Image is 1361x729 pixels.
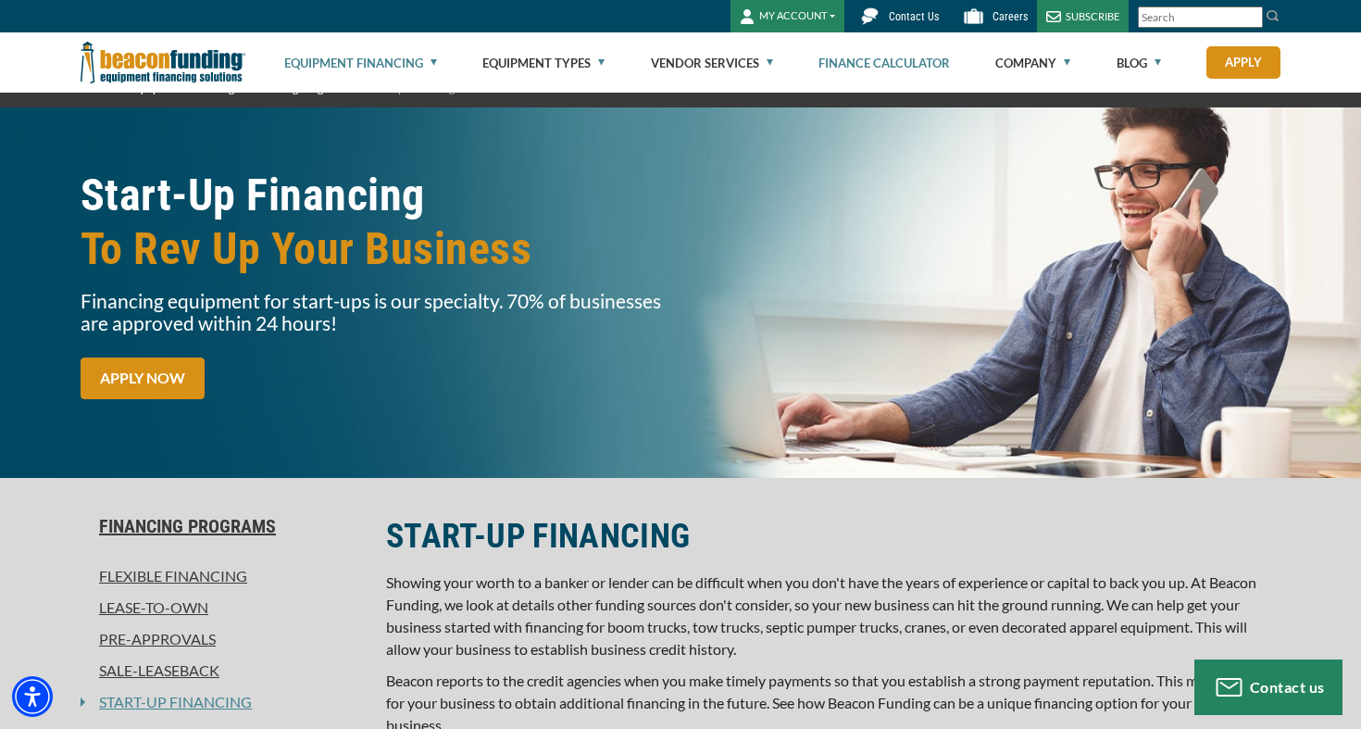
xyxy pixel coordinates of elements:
[81,660,364,682] a: Sale-Leaseback
[81,358,205,399] a: APPLY NOW
[1206,46,1280,79] a: Apply
[81,290,669,334] p: Financing equipment for start-ups is our specialty. 70% of businesses are approved within 24 hours!
[482,33,605,93] a: Equipment Types
[12,676,53,717] div: Accessibility Menu
[85,691,252,713] a: Start-Up Financing
[995,33,1070,93] a: Company
[81,515,364,537] a: Financing Programs
[1194,660,1342,715] button: Contact us
[818,33,950,93] a: Finance Calculator
[386,573,1256,658] span: Showing your worth to a banker or lender can be difficult when you don't have the years of experi...
[1266,8,1280,23] img: Search
[1117,33,1161,93] a: Blog
[651,33,773,93] a: Vendor Services
[81,32,245,93] img: Beacon Funding Corporation logo
[1250,678,1325,696] span: Contact us
[81,169,669,276] h1: Start-Up Financing
[386,515,1280,558] h2: START-UP FINANCING
[81,597,364,619] a: Lease-To-Own
[1138,6,1263,28] input: Search
[81,628,364,650] a: Pre-approvals
[889,10,939,23] span: Contact Us
[81,222,669,276] span: To Rev Up Your Business
[284,33,437,93] a: Equipment Financing
[81,565,364,587] a: Flexible Financing
[1243,10,1258,25] a: Clear search text
[993,10,1028,23] span: Careers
